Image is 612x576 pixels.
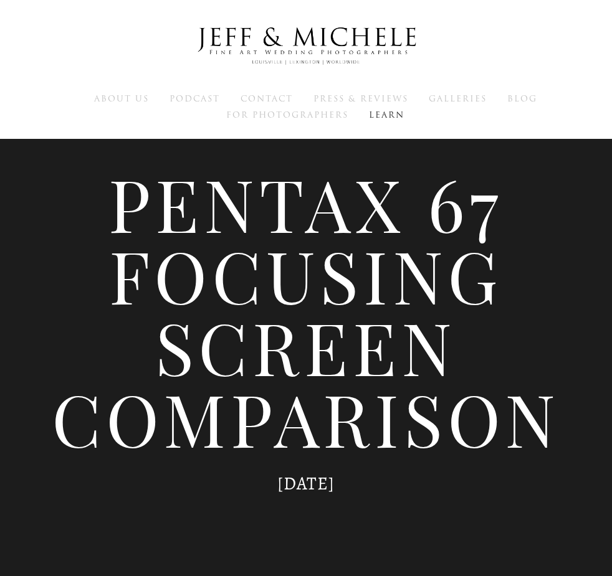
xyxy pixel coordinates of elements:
[170,93,220,104] a: Podcast
[429,93,487,104] a: Galleries
[241,93,293,104] a: Contact
[313,93,408,105] span: Press & Reviews
[277,471,335,496] time: [DATE]
[507,93,537,104] a: Blog
[226,109,348,120] a: For Photographers
[94,93,149,104] a: About Us
[241,93,293,105] span: Contact
[31,168,581,454] h1: Pentax 67 Focusing Screen Comparison
[313,93,408,104] a: Press & Reviews
[170,93,220,105] span: Podcast
[369,109,404,121] span: Learn
[181,16,431,77] img: Louisville Wedding Photographers - Jeff & Michele Wedding Photographers
[226,109,348,121] span: For Photographers
[507,93,537,105] span: Blog
[369,109,404,120] a: Learn
[429,93,487,105] span: Galleries
[94,93,149,105] span: About Us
